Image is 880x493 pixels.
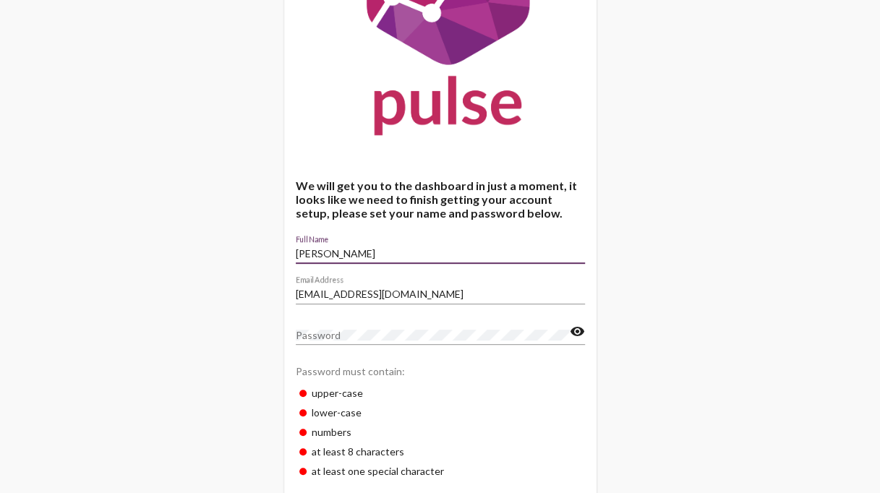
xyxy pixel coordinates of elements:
[296,403,585,422] div: lower-case
[296,358,585,383] div: Password must contain:
[296,422,585,442] div: numbers
[296,461,585,481] div: at least one special character
[296,383,585,403] div: upper-case
[296,442,585,461] div: at least 8 characters
[570,323,585,340] mat-icon: visibility
[296,179,585,220] h4: We will get you to the dashboard in just a moment, it looks like we need to finish getting your a...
